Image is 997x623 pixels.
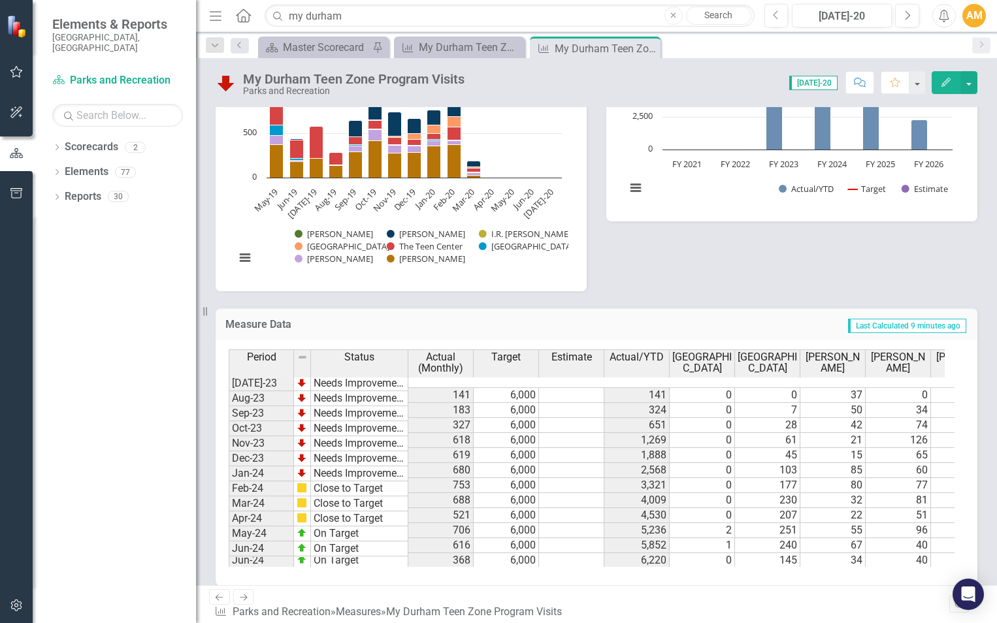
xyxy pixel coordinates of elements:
[352,186,378,212] text: Oct-19
[297,513,307,523] img: cBAA0RP0Y6D5n+AAAAAElFTkSuQmCC
[297,407,307,418] img: TnMDeAgwAPMxUmUi88jYAAAAAElFTkSuQmCC
[391,186,418,213] text: Dec-19
[52,104,183,127] input: Search Below...
[52,73,183,88] a: Parks and Recreation
[408,387,474,403] td: 141
[604,553,670,568] td: 6,220
[474,538,539,553] td: 6,000
[467,167,481,168] path: Mar-20, 16. Lyon Park.
[368,130,382,141] path: Oct-19, 123. WD Hill.
[290,162,304,178] path: Jun-19, 178. Weaver.
[610,351,664,363] span: Actual/YTD
[52,16,183,32] span: Elements & Reports
[800,508,866,523] td: 22
[290,140,304,159] path: Jun-19, 205. The Teen Center.
[866,433,931,448] td: 126
[848,319,966,333] span: Last Calculated 9 minutes ago
[670,493,735,508] td: 0
[387,253,429,264] button: Show Weaver
[408,553,474,568] td: 368
[931,523,996,538] td: 72
[470,186,497,212] text: Apr-20
[448,117,461,127] path: Feb-20, 120. Lyon Park.
[216,72,237,93] img: Needs Improvement
[735,403,800,418] td: 7
[229,511,294,526] td: Apr-24
[329,153,343,165] path: Aug-19, 146. The Teen Center.
[800,387,866,403] td: 37
[474,387,539,403] td: 6,000
[800,478,866,493] td: 80
[349,137,363,145] path: Sep-19, 83. The Teen Center.
[270,104,284,125] path: May-19, 242. The Teen Center.
[474,418,539,433] td: 6,000
[670,433,735,448] td: 0
[270,145,284,178] path: May-19, 373. Weaver.
[866,493,931,508] td: 81
[474,493,539,508] td: 6,000
[329,166,343,178] path: Aug-19, 139. Weaver.
[233,605,331,618] a: Parks and Recreation
[604,448,670,463] td: 1,888
[474,553,539,568] td: 6,000
[448,140,461,141] path: Feb-20, 6. Walltown.
[604,387,670,403] td: 141
[388,145,402,146] path: Nov-19, 12. Walltown.
[866,553,931,568] td: 40
[474,463,539,478] td: 6,000
[408,463,474,478] td: 680
[307,253,373,264] text: [PERSON_NAME]
[789,76,838,90] span: [DATE]-20
[632,110,653,121] text: 2,500
[866,478,931,493] td: 77
[311,391,408,406] td: Needs Improvement
[735,553,800,568] td: 145
[686,7,751,25] a: Search
[670,418,735,433] td: 0
[408,418,474,433] td: 327
[297,543,307,553] img: zOikAAAAAElFTkSuQmCC
[412,186,438,212] text: Jan-20
[931,553,996,568] td: 14
[332,186,359,213] text: Sep-19
[229,82,574,278] div: Chart. Highcharts interactive chart.
[431,186,457,213] text: Feb-20
[670,403,735,418] td: 0
[800,418,866,433] td: 42
[474,523,539,538] td: 6,000
[479,240,528,252] button: Show Walltown
[735,418,800,433] td: 28
[229,421,294,436] td: Oct-23
[290,139,304,140] path: Jun-19, 11. Holton.
[866,418,931,433] td: 74
[388,112,402,136] path: Nov-19, 275. Holton.
[931,508,996,523] td: 115
[735,538,800,553] td: 240
[408,508,474,523] td: 521
[349,146,363,152] path: Sep-19, 69. WD Hill.
[735,508,800,523] td: 207
[735,463,800,478] td: 103
[229,375,294,391] td: [DATE]-23
[408,433,474,448] td: 618
[297,483,307,493] img: cBAA0RP0Y6D5n+AAAAAElFTkSuQmCC
[295,228,367,240] button: Show Edison Johnson
[800,553,866,568] td: 34
[467,161,481,167] path: Mar-20, 61. Holton.
[290,159,304,161] path: Jun-19, 23. Walltown.
[735,387,800,403] td: 0
[474,403,539,418] td: 6,000
[800,493,866,508] td: 32
[274,186,300,212] text: Jun-19
[214,605,567,620] div: » »
[931,433,996,448] td: 198
[866,538,931,553] td: 40
[604,523,670,538] td: 5,236
[931,418,996,433] td: 98
[670,553,735,568] td: 0
[953,579,984,610] div: Open Intercom Messenger
[448,145,461,178] path: Feb-20, 370. Weaver.
[766,78,783,150] path: FY 2023, 5,472. Actual/YTD.
[931,478,996,493] td: 233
